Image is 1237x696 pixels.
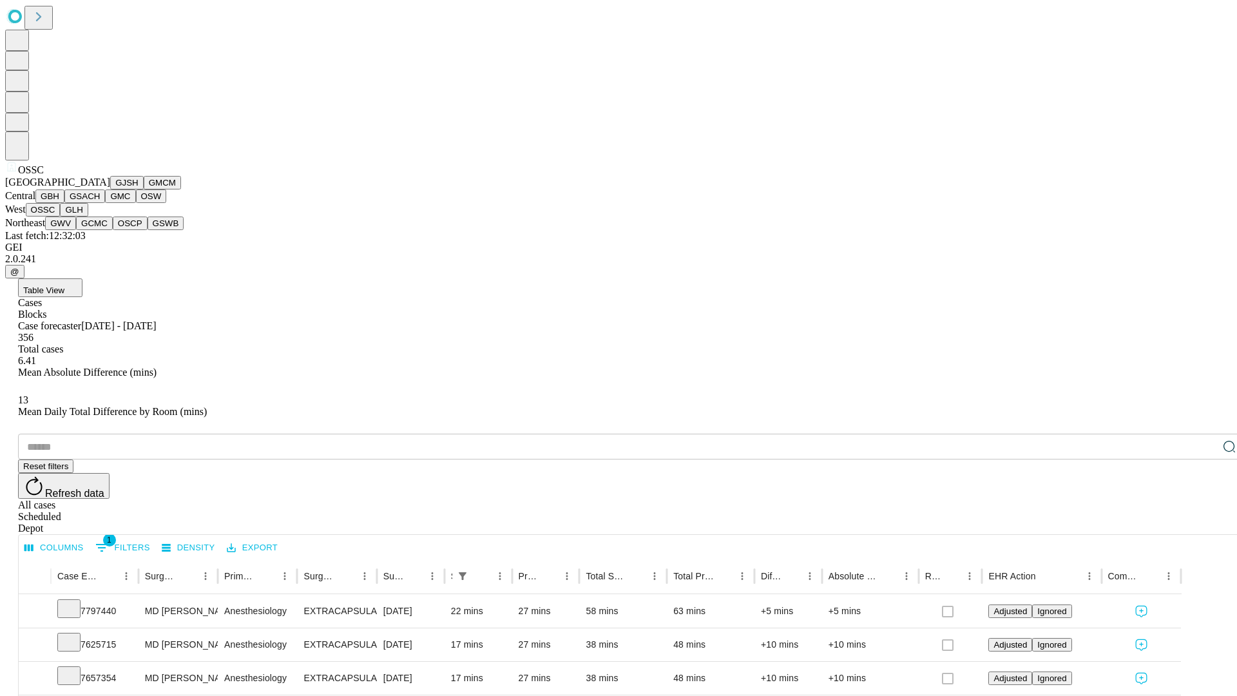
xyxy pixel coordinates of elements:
[113,217,148,230] button: OSCP
[829,662,912,695] div: +10 mins
[829,628,912,661] div: +10 mins
[405,567,423,585] button: Sort
[473,567,491,585] button: Sort
[5,253,1232,265] div: 2.0.241
[10,267,19,276] span: @
[338,567,356,585] button: Sort
[988,571,1035,581] div: EHR Action
[303,662,370,695] div: EXTRACAPSULAR CATARACT REMOVAL WITH [MEDICAL_DATA]
[879,567,897,585] button: Sort
[57,595,132,628] div: 7797440
[145,595,211,628] div: MD [PERSON_NAME] [PERSON_NAME] Md
[18,278,82,297] button: Table View
[801,567,819,585] button: Menu
[761,595,816,628] div: +5 mins
[829,595,912,628] div: +5 mins
[519,628,573,661] div: 27 mins
[1037,640,1066,650] span: Ignored
[197,567,215,585] button: Menu
[144,176,181,189] button: GMCM
[586,571,626,581] div: Total Scheduled Duration
[92,537,153,558] button: Show filters
[383,662,438,695] div: [DATE]
[5,242,1232,253] div: GEI
[988,672,1032,685] button: Adjusted
[1160,567,1178,585] button: Menu
[925,571,942,581] div: Resolved in EHR
[18,164,44,175] span: OSSC
[224,571,256,581] div: Primary Service
[64,189,105,203] button: GSACH
[57,571,98,581] div: Case Epic Id
[540,567,558,585] button: Sort
[5,265,24,278] button: @
[761,662,816,695] div: +10 mins
[5,230,86,241] span: Last fetch: 12:32:03
[1142,567,1160,585] button: Sort
[5,217,45,228] span: Northeast
[23,461,68,471] span: Reset filters
[18,394,28,405] span: 13
[276,567,294,585] button: Menu
[57,628,132,661] div: 7625715
[988,638,1032,652] button: Adjusted
[646,567,664,585] button: Menu
[25,601,44,623] button: Expand
[558,567,576,585] button: Menu
[988,604,1032,618] button: Adjusted
[105,189,135,203] button: GMC
[383,628,438,661] div: [DATE]
[224,662,291,695] div: Anesthesiology
[25,634,44,657] button: Expand
[383,595,438,628] div: [DATE]
[145,628,211,661] div: MD [PERSON_NAME] [PERSON_NAME] Md
[60,203,88,217] button: GLH
[519,571,539,581] div: Predicted In Room Duration
[158,538,218,558] button: Density
[1037,606,1066,616] span: Ignored
[519,595,573,628] div: 27 mins
[383,571,404,581] div: Surgery Date
[45,488,104,499] span: Refresh data
[454,567,472,585] div: 1 active filter
[673,571,714,581] div: Total Predicted Duration
[303,571,336,581] div: Surgery Name
[21,538,87,558] button: Select columns
[586,662,660,695] div: 38 mins
[5,190,35,201] span: Central
[628,567,646,585] button: Sort
[761,571,782,581] div: Difference
[1032,672,1071,685] button: Ignored
[673,628,748,661] div: 48 mins
[303,595,370,628] div: EXTRACAPSULAR CATARACT REMOVAL WITH [MEDICAL_DATA]
[519,662,573,695] div: 27 mins
[110,176,144,189] button: GJSH
[76,217,113,230] button: GCMC
[673,662,748,695] div: 48 mins
[103,534,116,546] span: 1
[829,571,878,581] div: Absolute Difference
[993,606,1027,616] span: Adjusted
[715,567,733,585] button: Sort
[451,571,452,581] div: Scheduled In Room Duration
[18,355,36,366] span: 6.41
[673,595,748,628] div: 63 mins
[1108,571,1140,581] div: Comments
[993,640,1027,650] span: Adjusted
[451,662,506,695] div: 17 mins
[18,459,73,473] button: Reset filters
[145,662,211,695] div: MD [PERSON_NAME] [PERSON_NAME] Md
[1080,567,1098,585] button: Menu
[1032,638,1071,652] button: Ignored
[943,567,961,585] button: Sort
[1037,567,1055,585] button: Sort
[35,189,64,203] button: GBH
[18,473,110,499] button: Refresh data
[26,203,61,217] button: OSSC
[117,567,135,585] button: Menu
[454,567,472,585] button: Show filters
[303,628,370,661] div: EXTRACAPSULAR CATARACT REMOVAL WITH [MEDICAL_DATA]
[451,595,506,628] div: 22 mins
[586,628,660,661] div: 38 mins
[18,406,207,417] span: Mean Daily Total Difference by Room (mins)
